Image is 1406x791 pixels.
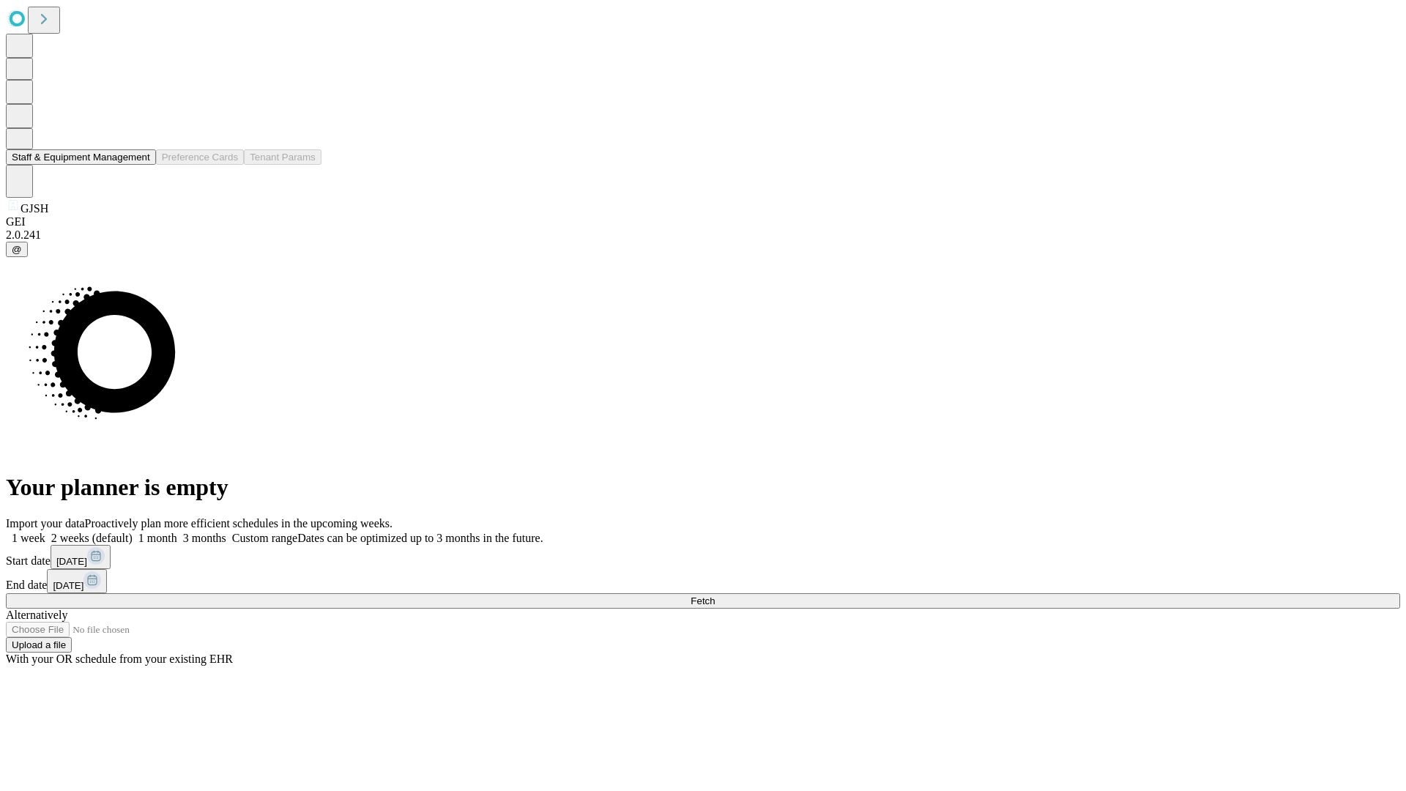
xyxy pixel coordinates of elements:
button: [DATE] [47,569,107,593]
button: Fetch [6,593,1400,609]
h1: Your planner is empty [6,474,1400,501]
button: @ [6,242,28,257]
button: [DATE] [51,545,111,569]
span: GJSH [21,202,48,215]
span: Alternatively [6,609,67,621]
span: [DATE] [56,556,87,567]
button: Preference Cards [156,149,244,165]
div: GEI [6,215,1400,229]
span: 3 months [183,532,226,544]
span: 2 weeks (default) [51,532,133,544]
span: 1 month [138,532,177,544]
div: 2.0.241 [6,229,1400,242]
span: Fetch [691,595,715,606]
span: @ [12,244,22,255]
button: Staff & Equipment Management [6,149,156,165]
span: [DATE] [53,580,83,591]
span: Custom range [232,532,297,544]
span: Import your data [6,517,85,530]
span: With your OR schedule from your existing EHR [6,653,233,665]
span: 1 week [12,532,45,544]
button: Upload a file [6,637,72,653]
button: Tenant Params [244,149,321,165]
div: End date [6,569,1400,593]
span: Dates can be optimized up to 3 months in the future. [297,532,543,544]
span: Proactively plan more efficient schedules in the upcoming weeks. [85,517,393,530]
div: Start date [6,545,1400,569]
